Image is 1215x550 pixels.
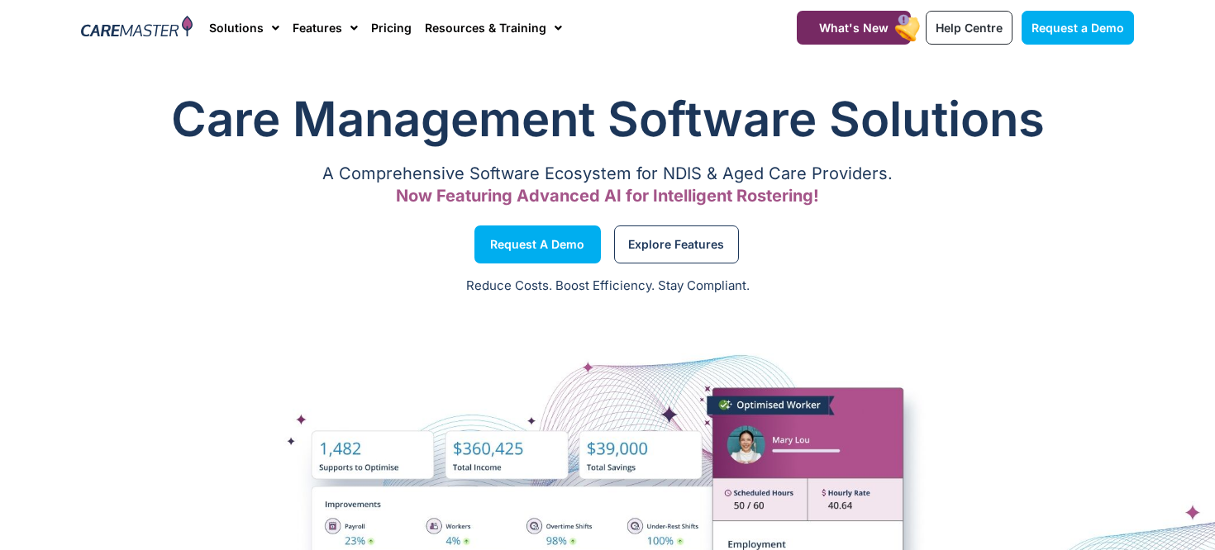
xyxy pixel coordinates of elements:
span: Help Centre [936,21,1003,35]
a: Request a Demo [474,225,601,263]
p: Reduce Costs. Boost Efficiency. Stay Compliant. [10,277,1205,296]
a: Explore Features [614,225,739,263]
span: Now Featuring Advanced AI for Intelligent Rostering! [396,186,819,206]
a: What's New [797,11,911,45]
img: CareMaster Logo [81,16,193,40]
p: A Comprehensive Software Ecosystem for NDIS & Aged Care Providers. [81,168,1134,179]
h1: Care Management Software Solutions [81,86,1134,152]
a: Help Centre [926,11,1012,45]
span: Explore Features [628,240,724,249]
a: Request a Demo [1022,11,1134,45]
span: Request a Demo [1032,21,1124,35]
span: What's New [819,21,889,35]
span: Request a Demo [490,240,584,249]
